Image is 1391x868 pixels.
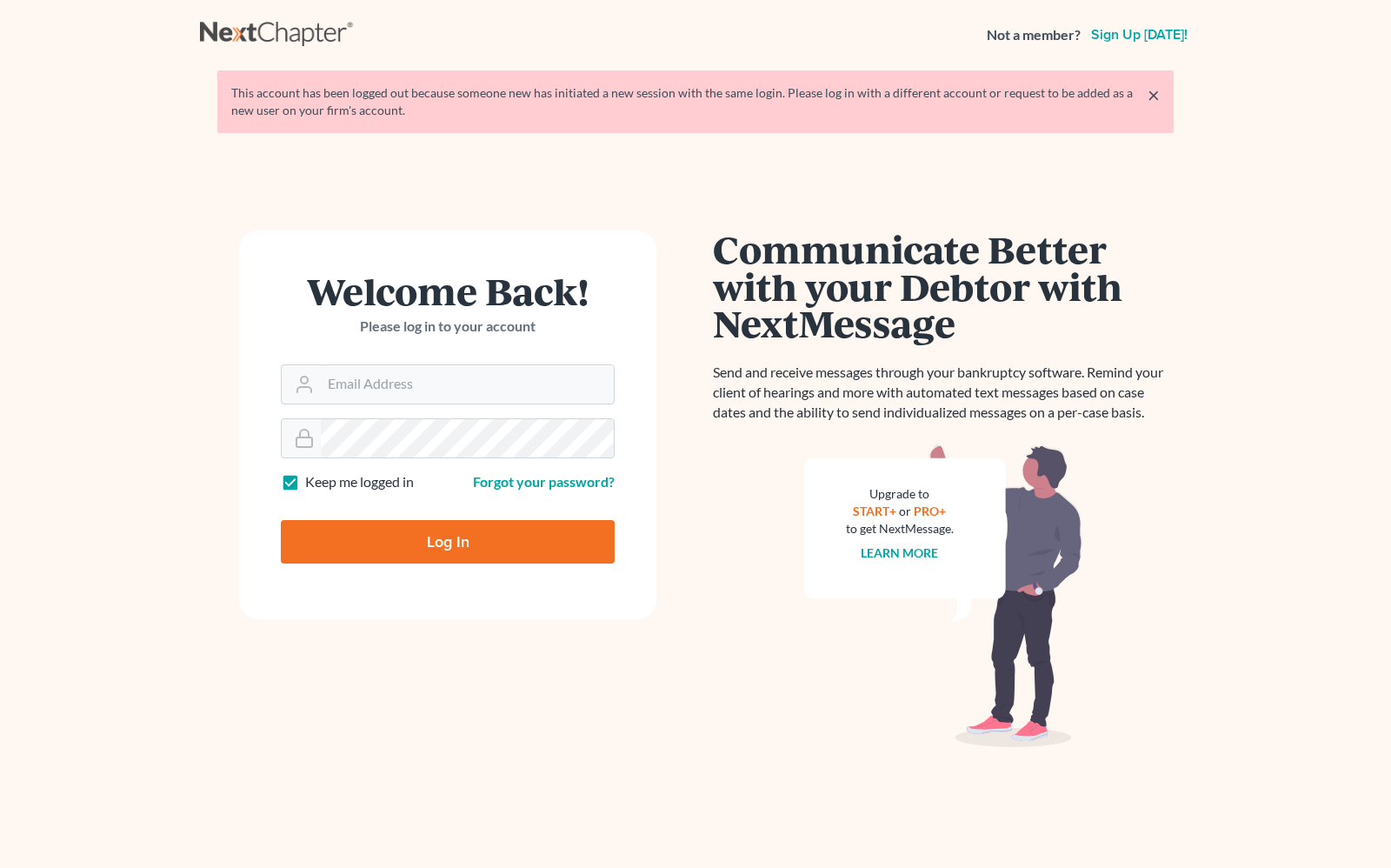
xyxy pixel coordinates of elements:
p: Please log in to your account [281,317,615,337]
input: Log In [281,520,615,564]
img: nextmessage_bg-59042aed3d76b12b5cd301f8e5b87938c9018125f34e5fa2b7a6b67550977c72.svg [804,444,1082,748]
div: This account has been logged out because someone new has initiated a new session with the same lo... [231,84,1160,119]
strong: Not a member? [987,25,1081,45]
div: Upgrade to [846,485,954,503]
h1: Welcome Back! [281,272,615,310]
h1: Communicate Better with your Debtor with NextMessage [713,230,1174,342]
a: Forgot your password? [473,473,615,490]
label: Keep me logged in [305,472,414,492]
div: to get NextMessage. [846,520,954,537]
a: PRO+ [915,504,947,518]
a: Learn more [862,545,939,560]
input: Email Address [321,365,614,404]
a: × [1148,84,1160,105]
p: Send and receive messages through your bankruptcy software. Remind your client of hearings and mo... [713,363,1174,423]
span: or [900,504,912,518]
a: START+ [854,504,897,518]
a: Sign up [DATE]! [1088,28,1191,42]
